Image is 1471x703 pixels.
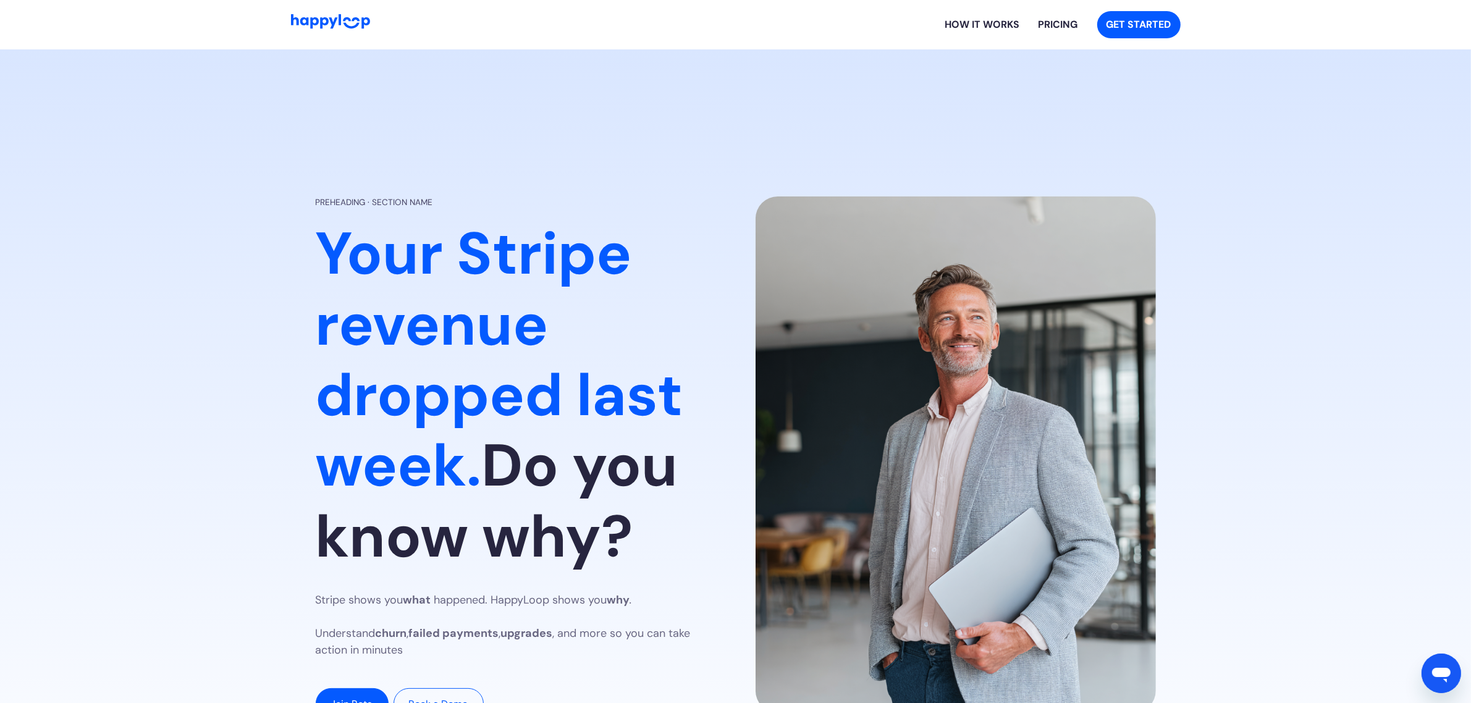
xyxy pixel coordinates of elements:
[291,14,370,28] img: HappyLoop Logo
[630,592,633,607] em: .
[1029,5,1087,44] a: View HappyLoop pricing plans
[316,592,716,659] p: Stripe shows you happened. HappyLoop shows you Understand , , , and more so you can take action i...
[607,592,630,607] strong: why
[316,219,716,571] h1: Do you know why?
[409,626,499,641] strong: failed payments
[936,5,1029,44] a: Learn how HappyLoop works
[316,216,683,504] span: Your Stripe revenue dropped last week.
[316,196,433,209] div: Preheading · Section name
[501,626,553,641] strong: upgrades
[376,626,407,641] strong: churn
[403,592,431,607] strong: what
[1422,654,1461,693] iframe: Button to launch messaging window
[291,14,370,35] a: Go to Home Page
[1097,11,1181,38] a: Get started with HappyLoop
